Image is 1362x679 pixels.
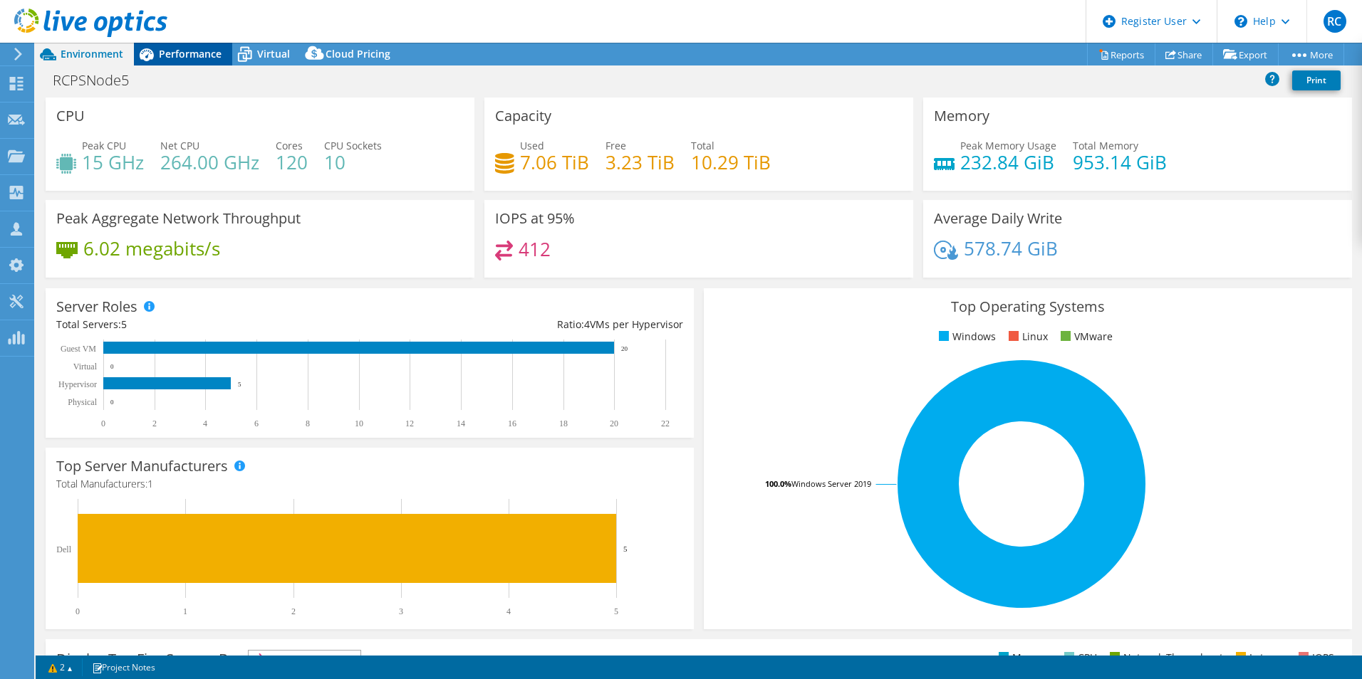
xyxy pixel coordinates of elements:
[159,47,222,60] span: Performance
[83,241,220,256] h4: 6.02 megabits/s
[1155,43,1213,65] a: Share
[76,606,80,616] text: 0
[254,419,259,428] text: 6
[623,544,628,553] text: 5
[1057,329,1113,344] li: VMware
[61,47,123,60] span: Environment
[370,317,683,332] div: Ratio: VMs per Hypervisor
[559,419,568,428] text: 18
[935,329,996,344] li: Windows
[661,419,670,428] text: 22
[584,317,590,331] span: 4
[326,47,390,60] span: Cloud Pricing
[964,241,1058,256] h4: 578.74 GiB
[508,419,516,428] text: 16
[355,419,363,428] text: 10
[58,379,97,389] text: Hypervisor
[121,317,127,331] span: 5
[110,399,114,406] text: 0
[1061,650,1097,665] li: CPU
[68,397,97,407] text: Physical
[183,606,187,616] text: 1
[160,139,199,152] span: Net CPU
[457,419,465,428] text: 14
[495,211,575,226] h3: IOPS at 95%
[765,478,791,489] tspan: 100.0%
[714,299,1341,315] h3: Top Operating Systems
[405,419,414,428] text: 12
[306,419,310,428] text: 8
[960,139,1056,152] span: Peak Memory Usage
[995,650,1051,665] li: Memory
[791,478,871,489] tspan: Windows Server 2019
[1292,70,1341,90] a: Print
[46,73,151,88] h1: RCPSNode5
[605,154,675,170] h4: 3.23 TiB
[56,458,228,474] h3: Top Server Manufacturers
[203,419,207,428] text: 4
[160,154,259,170] h4: 264.00 GHz
[1073,139,1138,152] span: Total Memory
[934,108,989,124] h3: Memory
[56,544,71,554] text: Dell
[520,154,589,170] h4: 7.06 TiB
[257,47,290,60] span: Virtual
[82,658,165,676] a: Project Notes
[621,345,628,352] text: 20
[249,651,360,668] span: IOPS
[276,154,308,170] h4: 120
[56,476,683,492] h4: Total Manufacturers:
[495,108,551,124] h3: Capacity
[38,658,83,676] a: 2
[1005,329,1048,344] li: Linux
[56,108,85,124] h3: CPU
[1278,43,1344,65] a: More
[147,477,153,490] span: 1
[324,139,382,152] span: CPU Sockets
[324,154,382,170] h4: 10
[110,363,114,370] text: 0
[1106,650,1223,665] li: Network Throughput
[82,154,144,170] h4: 15 GHz
[238,381,241,388] text: 5
[1087,43,1155,65] a: Reports
[56,299,137,315] h3: Server Roles
[691,139,714,152] span: Total
[934,211,1062,226] h3: Average Daily Write
[73,362,98,372] text: Virtual
[1212,43,1279,65] a: Export
[399,606,403,616] text: 3
[506,606,511,616] text: 4
[82,139,126,152] span: Peak CPU
[291,606,296,616] text: 2
[519,241,551,257] h4: 412
[605,139,626,152] span: Free
[610,419,618,428] text: 20
[1232,650,1286,665] li: Latency
[520,139,544,152] span: Used
[691,154,771,170] h4: 10.29 TiB
[1073,154,1167,170] h4: 953.14 GiB
[101,419,105,428] text: 0
[1234,15,1247,28] svg: \n
[960,154,1056,170] h4: 232.84 GiB
[614,606,618,616] text: 5
[152,419,157,428] text: 2
[56,211,301,226] h3: Peak Aggregate Network Throughput
[56,317,370,332] div: Total Servers:
[1324,10,1346,33] span: RC
[61,344,96,354] text: Guest VM
[276,139,303,152] span: Cores
[1295,650,1334,665] li: IOPS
